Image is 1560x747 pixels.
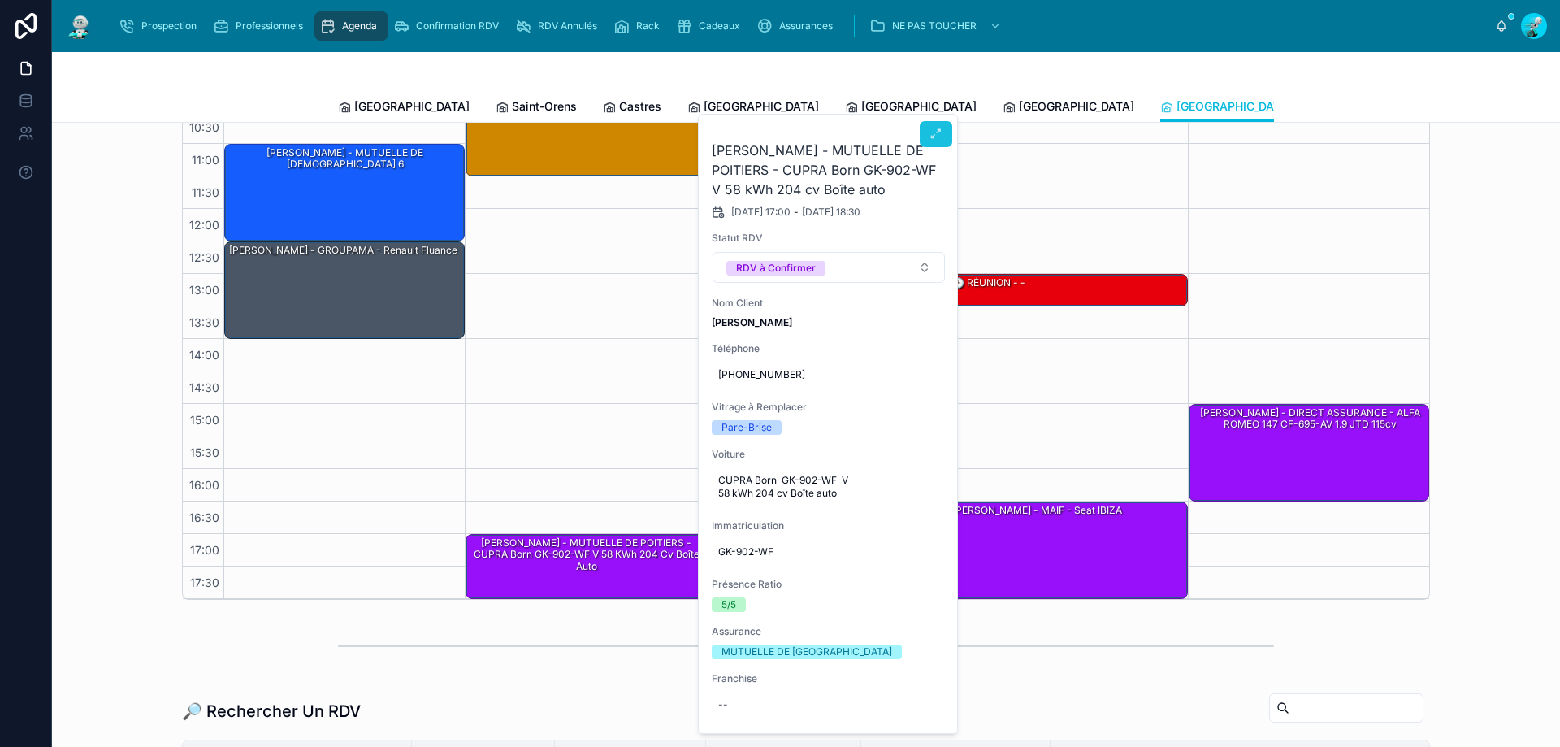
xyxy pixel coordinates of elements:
span: Voiture [712,448,946,461]
span: [GEOGRAPHIC_DATA] [861,98,977,115]
div: Pare-Brise [721,420,772,435]
div: [PERSON_NAME] - DIRECT ASSURANCE - ALFA ROMEO 147 CF-695-AV 1.9 JTD 115cv [1192,406,1428,432]
div: RDV à Confirmer [736,261,816,276]
span: 11:00 [188,153,223,167]
div: -- [718,698,728,711]
span: Professionnels [236,20,303,33]
a: [GEOGRAPHIC_DATA] [1160,92,1292,123]
a: NE PAS TOUCHER [864,11,1009,41]
div: [PERSON_NAME] - MUTUELLE DE POITIERS - CUPRA Born GK-902-WF V 58 kWh 204 cv Boîte auto [469,536,704,574]
span: [DATE] 18:30 [802,206,860,219]
div: [PERSON_NAME] - MUTUELLE DE POITIERS - CUPRA Born GK-902-WF V 58 kWh 204 cv Boîte auto [466,535,705,598]
a: [GEOGRAPHIC_DATA] [845,92,977,124]
span: 16:30 [185,510,223,524]
span: 13:00 [185,283,223,297]
span: CUPRA Born GK-902-WF V 58 kWh 204 cv Boîte auto [718,474,939,500]
div: 🕒 RÉUNION - - [951,276,1027,290]
a: Cadeaux [671,11,752,41]
a: Agenda [314,11,388,41]
a: [GEOGRAPHIC_DATA] [338,92,470,124]
span: NE PAS TOUCHER [892,20,977,33]
span: 12:30 [185,250,223,264]
a: [GEOGRAPHIC_DATA] [687,92,819,124]
span: Assurance [712,625,946,638]
span: Vitrage à Remplacer [712,401,946,414]
span: 11:30 [188,185,223,199]
strong: [PERSON_NAME] [712,316,792,328]
span: Cadeaux [699,20,740,33]
span: 17:30 [186,575,223,589]
div: 🕒 RÉUNION - - [948,275,1187,306]
span: Confirmation RDV [416,20,499,33]
a: Assurances [752,11,844,41]
a: Confirmation RDV [388,11,510,41]
span: - [794,206,799,219]
span: Castres [619,98,661,115]
span: Assurances [779,20,833,33]
img: App logo [65,13,94,39]
a: Rack [609,11,671,41]
span: Prospection [141,20,197,33]
span: 14:00 [185,348,223,362]
div: MUTUELLE DE [GEOGRAPHIC_DATA] [721,645,892,659]
h2: [PERSON_NAME] - MUTUELLE DE POITIERS - CUPRA Born GK-902-WF V 58 kWh 204 cv Boîte auto [712,141,946,199]
span: [GEOGRAPHIC_DATA] [354,98,470,115]
span: [GEOGRAPHIC_DATA] [1019,98,1134,115]
span: Téléphone [712,342,946,355]
span: RDV Annulés [538,20,597,33]
span: 13:30 [185,315,223,329]
button: Select Button [713,252,945,283]
span: GK-902-WF [718,545,939,558]
div: [PERSON_NAME] - DIRECT ASSURANCE - ALFA ROMEO 147 CF-695-AV 1.9 JTD 115cv [1189,405,1428,501]
span: Agenda [342,20,377,33]
span: Nom Client [712,297,946,310]
span: [PHONE_NUMBER] [718,368,939,381]
span: [GEOGRAPHIC_DATA] [1176,98,1292,115]
span: 17:00 [186,543,223,557]
span: [GEOGRAPHIC_DATA] [704,98,819,115]
a: Professionnels [208,11,314,41]
span: Saint-Orens [512,98,577,115]
span: 16:00 [185,478,223,492]
span: Rack [636,20,660,33]
span: Présence Ratio [712,578,946,591]
a: Castres [603,92,661,124]
span: 10:30 [185,120,223,134]
span: 15:30 [186,445,223,459]
span: [DATE] 17:00 [731,206,791,219]
div: [PERSON_NAME] - MAIF - Seat IBIZA [951,503,1124,518]
div: [PERSON_NAME] - MUTUELLE DE [DEMOGRAPHIC_DATA] 6 [227,145,463,172]
span: 12:00 [185,218,223,232]
div: 5/5 [721,597,736,612]
a: RDV Annulés [510,11,609,41]
div: [PERSON_NAME] - GROUPAMA - Kia ceed [466,80,705,176]
div: scrollable content [107,8,1495,44]
div: [PERSON_NAME] - MUTUELLE DE [DEMOGRAPHIC_DATA] 6 [225,145,464,241]
a: [GEOGRAPHIC_DATA] [1003,92,1134,124]
span: 14:30 [185,380,223,394]
span: Statut RDV [712,232,946,245]
div: [PERSON_NAME] - MAIF - Seat IBIZA [948,502,1187,598]
span: Franchise [712,672,946,685]
div: [PERSON_NAME] - GROUPAMA - Renault fluance [225,242,464,338]
h1: 🔎 Rechercher Un RDV [182,700,361,723]
span: Immatriculation [712,519,946,532]
span: RDV pris par [712,731,946,744]
a: Saint-Orens [496,92,577,124]
div: [PERSON_NAME] - GROUPAMA - Renault fluance [227,243,459,258]
a: Prospection [114,11,208,41]
span: 15:00 [186,413,223,427]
